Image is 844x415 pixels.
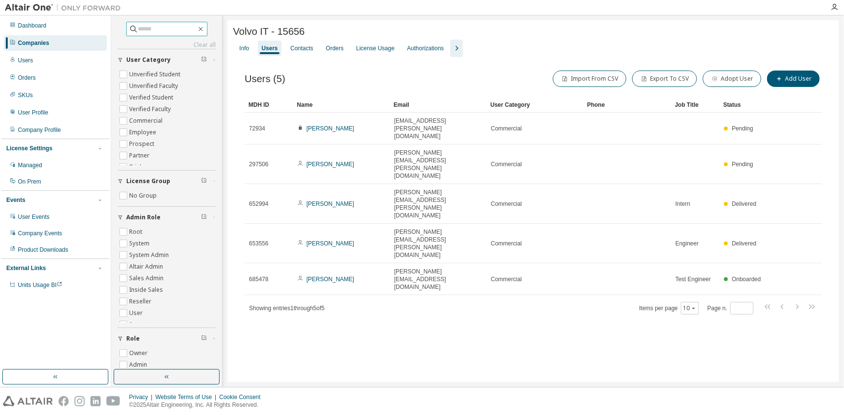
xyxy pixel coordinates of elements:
[129,103,173,115] label: Verified Faculty
[129,115,164,127] label: Commercial
[249,125,265,132] span: 72934
[675,97,716,113] div: Job Title
[3,396,53,406] img: altair_logo.svg
[249,160,268,168] span: 297506
[129,296,153,307] label: Reseller
[491,160,522,168] span: Commercial
[18,74,36,82] div: Orders
[491,275,522,283] span: Commercial
[676,200,691,208] span: Intern
[307,200,355,207] a: [PERSON_NAME]
[129,347,149,359] label: Owner
[5,3,126,13] img: Altair One
[632,71,697,87] button: Export To CSV
[118,207,216,228] button: Admin Role
[201,214,207,221] span: Clear filter
[491,125,522,132] span: Commercial
[129,319,154,330] label: Support
[307,161,355,168] a: [PERSON_NAME]
[249,200,268,208] span: 652994
[394,149,482,180] span: [PERSON_NAME][EMAIL_ADDRESS][PERSON_NAME][DOMAIN_NAME]
[129,127,158,138] label: Employee
[249,275,268,283] span: 685478
[676,275,711,283] span: Test Engineer
[129,249,171,261] label: System Admin
[249,305,325,312] span: Showing entries 1 through 5 of 5
[239,44,249,52] div: Info
[326,44,344,52] div: Orders
[90,396,101,406] img: linkedin.svg
[18,229,62,237] div: Company Events
[155,393,219,401] div: Website Terms of Use
[129,401,267,409] p: © 2025 Altair Engineering, Inc. All Rights Reserved.
[126,214,161,221] span: Admin Role
[6,264,46,272] div: External Links
[18,22,46,29] div: Dashboard
[18,246,68,254] div: Product Downloads
[18,91,33,99] div: SKUs
[201,56,207,64] span: Clear filter
[553,71,626,87] button: Import From CSV
[767,71,820,87] button: Add User
[356,44,394,52] div: License Usage
[129,226,144,238] label: Root
[129,190,159,201] label: No Group
[724,97,764,113] div: Status
[491,200,522,208] span: Commercial
[233,26,305,37] span: Volvo IT - 15656
[129,359,149,371] label: Admin
[262,44,278,52] div: Users
[18,161,42,169] div: Managed
[18,126,61,134] div: Company Profile
[708,302,754,315] span: Page n.
[129,393,155,401] div: Privacy
[732,200,756,207] span: Delivered
[59,396,69,406] img: facebook.svg
[290,44,313,52] div: Contacts
[129,307,145,319] label: User
[732,276,761,283] span: Onboarded
[106,396,120,406] img: youtube.svg
[18,39,49,47] div: Companies
[703,71,761,87] button: Adopt User
[219,393,266,401] div: Cookie Consent
[129,92,175,103] label: Verified Student
[18,213,49,221] div: User Events
[118,41,216,49] a: Clear all
[129,284,165,296] label: Inside Sales
[129,138,156,150] label: Prospect
[118,49,216,71] button: User Category
[126,177,170,185] span: License Group
[74,396,85,406] img: instagram.svg
[126,335,140,343] span: Role
[587,97,667,113] div: Phone
[249,240,268,247] span: 653556
[118,328,216,349] button: Role
[129,150,151,161] label: Partner
[129,261,165,272] label: Altair Admin
[245,73,285,85] span: Users (5)
[683,304,696,312] button: 10
[394,188,482,219] span: [PERSON_NAME][EMAIL_ADDRESS][PERSON_NAME][DOMAIN_NAME]
[129,80,180,92] label: Unverified Faculty
[201,177,207,185] span: Clear filter
[129,238,151,249] label: System
[249,97,289,113] div: MDH ID
[129,69,182,80] label: Unverified Student
[129,272,165,284] label: Sales Admin
[18,178,41,186] div: On Prem
[307,276,355,283] a: [PERSON_NAME]
[394,268,482,291] span: [PERSON_NAME][EMAIL_ADDRESS][DOMAIN_NAME]
[129,161,143,173] label: Trial
[676,240,699,247] span: Engineer
[126,56,171,64] span: User Category
[297,97,386,113] div: Name
[6,144,52,152] div: License Settings
[732,161,753,168] span: Pending
[201,335,207,343] span: Clear filter
[307,125,355,132] a: [PERSON_NAME]
[118,171,216,192] button: License Group
[18,109,48,116] div: User Profile
[732,125,753,132] span: Pending
[18,282,62,288] span: Units Usage BI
